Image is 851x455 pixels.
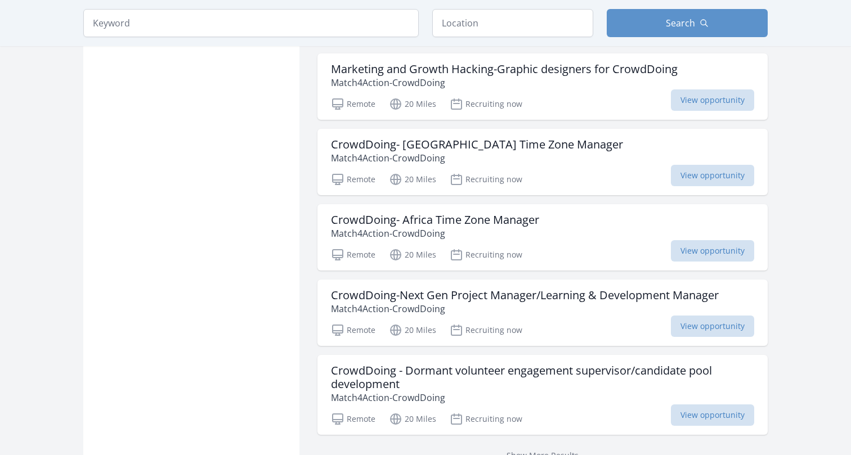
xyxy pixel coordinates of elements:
[450,97,522,111] p: Recruiting now
[671,165,754,186] span: View opportunity
[331,76,678,89] p: Match4Action-CrowdDoing
[671,316,754,337] span: View opportunity
[450,173,522,186] p: Recruiting now
[331,138,623,151] h3: CrowdDoing- [GEOGRAPHIC_DATA] Time Zone Manager
[450,323,522,337] p: Recruiting now
[331,364,754,391] h3: CrowdDoing - Dormant volunteer engagement supervisor/candidate pool development
[389,97,436,111] p: 20 Miles
[389,248,436,262] p: 20 Miles
[317,129,768,195] a: CrowdDoing- [GEOGRAPHIC_DATA] Time Zone Manager Match4Action-CrowdDoing Remote 20 Miles Recruitin...
[331,62,678,76] h3: Marketing and Growth Hacking-Graphic designers for CrowdDoing
[671,240,754,262] span: View opportunity
[317,355,768,435] a: CrowdDoing - Dormant volunteer engagement supervisor/candidate pool development Match4Action-Crow...
[331,323,375,337] p: Remote
[331,412,375,426] p: Remote
[432,9,593,37] input: Location
[331,289,719,302] h3: CrowdDoing-Next Gen Project Manager/Learning & Development Manager
[331,227,539,240] p: Match4Action-CrowdDoing
[331,173,375,186] p: Remote
[331,213,539,227] h3: CrowdDoing- Africa Time Zone Manager
[389,412,436,426] p: 20 Miles
[331,97,375,111] p: Remote
[389,323,436,337] p: 20 Miles
[389,173,436,186] p: 20 Miles
[317,280,768,346] a: CrowdDoing-Next Gen Project Manager/Learning & Development Manager Match4Action-CrowdDoing Remote...
[450,412,522,426] p: Recruiting now
[607,9,768,37] button: Search
[331,302,719,316] p: Match4Action-CrowdDoing
[317,204,768,271] a: CrowdDoing- Africa Time Zone Manager Match4Action-CrowdDoing Remote 20 Miles Recruiting now View ...
[331,151,623,165] p: Match4Action-CrowdDoing
[331,248,375,262] p: Remote
[83,9,419,37] input: Keyword
[671,89,754,111] span: View opportunity
[671,404,754,426] span: View opportunity
[666,16,695,30] span: Search
[450,248,522,262] p: Recruiting now
[317,53,768,120] a: Marketing and Growth Hacking-Graphic designers for CrowdDoing Match4Action-CrowdDoing Remote 20 M...
[331,391,754,404] p: Match4Action-CrowdDoing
